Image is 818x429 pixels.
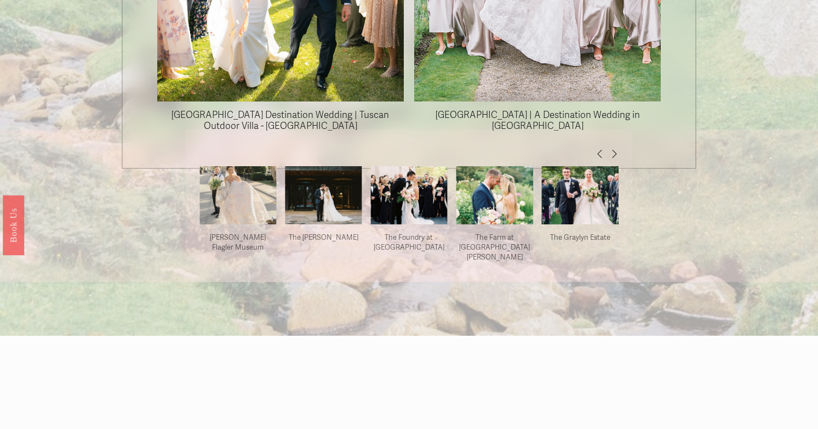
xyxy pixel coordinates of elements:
[436,109,640,132] a: [GEOGRAPHIC_DATA] | A Destination Wedding in [GEOGRAPHIC_DATA]
[199,148,277,243] img: Flagler Museum
[210,233,266,252] a: [PERSON_NAME] Flagler Museum
[456,144,533,247] img: Old Edwards Inn
[370,144,448,247] img: The Foundry
[171,109,389,132] a: [GEOGRAPHIC_DATA] Destination Wedding | Tuscan Outdoor Villa - [GEOGRAPHIC_DATA]
[459,233,530,262] a: The Farm at [GEOGRAPHIC_DATA][PERSON_NAME]
[283,166,364,224] img: Elegant Hotel Wedding at The Dewberry | Charleston, SC
[541,166,619,224] a: The Graylyn Estate
[370,166,448,224] a: The Foundry
[199,166,277,224] a: Flagler Museum
[596,149,604,158] span: Previous
[456,166,533,224] a: Old Edwards Inn
[374,233,444,252] a: The Foundry at [GEOGRAPHIC_DATA]
[610,149,619,158] span: Next
[285,166,362,224] a: Elegant Hotel Wedding at The Dewberry | Charleston, SC
[550,233,610,242] a: The Graylyn Estate
[289,233,358,242] a: The [PERSON_NAME]
[3,195,24,255] a: Book Us
[541,138,619,254] img: The Graylyn Estate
